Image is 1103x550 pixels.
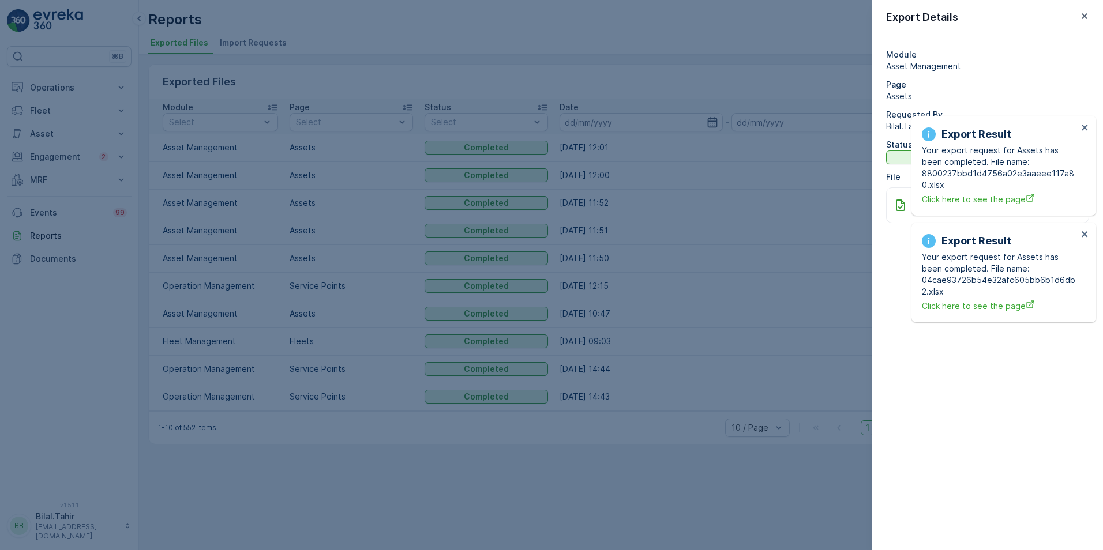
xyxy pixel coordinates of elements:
[886,109,1089,120] p: Requested By
[922,193,1078,205] a: Click here to see the page
[886,139,1089,150] p: Status
[1081,229,1089,240] button: close
[886,120,1089,132] span: Bilal.Tahir - [DATE] 11:52
[886,171,1089,183] p: File
[886,150,1089,164] button: Completed
[886,91,1089,102] span: Assets
[886,49,1089,61] p: Module
[886,79,1089,91] p: Page
[886,61,1089,72] span: Asset Management
[941,233,1011,249] p: Export Result
[941,126,1011,142] p: Export Result
[886,9,958,25] p: Export Details
[922,251,1078,297] p: Your export request for Assets has been completed. File name: 04cae93726b54e32afc605bb6b1d6db2.xlsx
[922,300,1078,312] a: Click here to see the page
[1081,123,1089,134] button: close
[922,145,1078,191] p: Your export request for Assets has been completed. File name: 8800237bbd1d4756a02e3aaeee117a80.xlsx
